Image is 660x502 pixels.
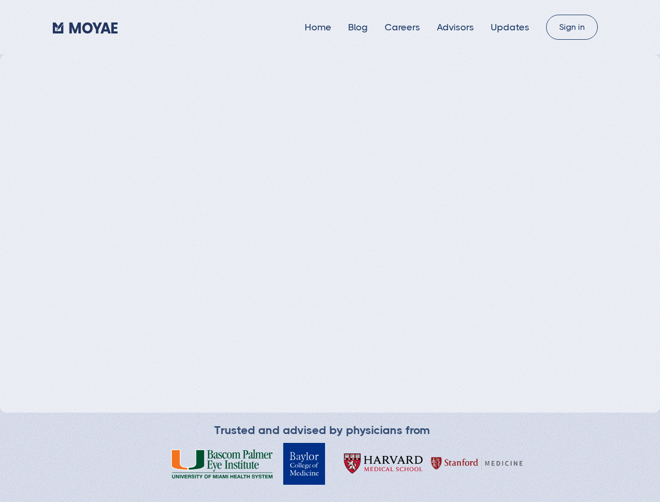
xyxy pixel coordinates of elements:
img: Moyae Logo [53,22,118,33]
img: Harvard Medical School [335,448,431,480]
a: Blog [348,22,368,32]
img: Harvard Medical School [431,448,525,480]
a: Sign in [546,15,598,40]
a: Careers [385,22,420,32]
a: Updates [491,22,529,32]
div: Trusted and advised by physicians from [214,423,430,438]
a: Advisors [437,22,474,32]
a: Home [305,22,331,32]
img: Baylor College of Medicine Logo [283,443,325,485]
img: Bascom Palmer Eye Institute University of Miami Health System Logo [171,449,273,478]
